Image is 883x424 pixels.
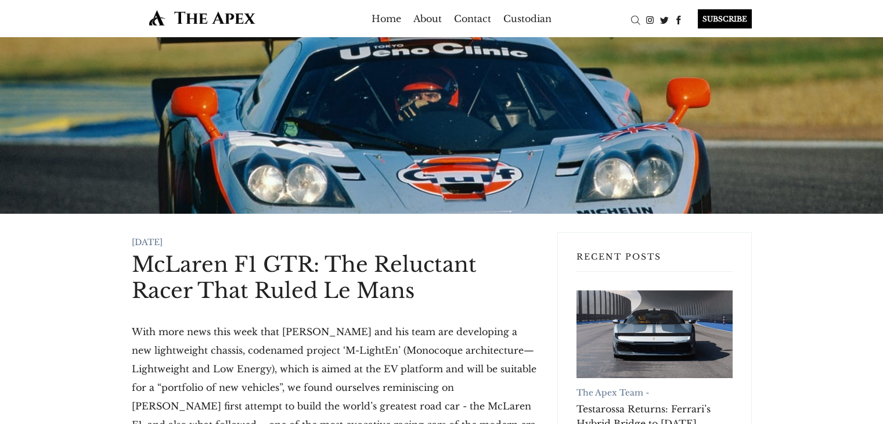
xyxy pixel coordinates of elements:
a: Home [372,9,401,28]
a: Instagram [643,13,657,25]
h3: Recent Posts [576,251,733,272]
a: Search [628,13,643,25]
a: About [413,9,442,28]
a: Facebook [672,13,686,25]
img: The Apex by Custodian [132,9,273,26]
a: Custodian [503,9,552,28]
a: The Apex Team - [576,387,649,398]
div: SUBSCRIBE [698,9,752,28]
a: Twitter [657,13,672,25]
time: [DATE] [132,237,163,247]
a: Testarossa Returns: Ferrari’s Hybrid Bridge to Tomorrow [576,290,733,378]
a: Contact [454,9,491,28]
h1: McLaren F1 GTR: The Reluctant Racer That Ruled Le Mans [132,251,539,304]
a: SUBSCRIBE [686,9,752,28]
